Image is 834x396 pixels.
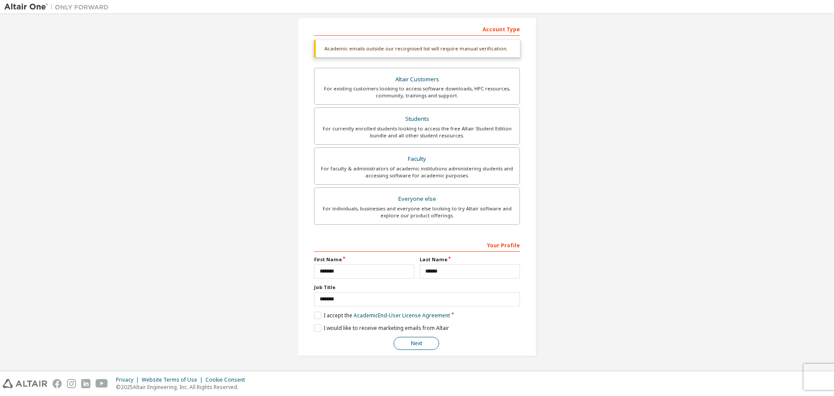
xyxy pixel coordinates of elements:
img: facebook.svg [53,379,62,388]
div: Privacy [116,376,142,383]
div: For existing customers looking to access software downloads, HPC resources, community, trainings ... [320,85,514,99]
img: altair_logo.svg [3,379,47,388]
div: Everyone else [320,193,514,205]
label: I would like to receive marketing emails from Altair [314,324,449,332]
p: © 2025 Altair Engineering, Inc. All Rights Reserved. [116,383,250,391]
label: First Name [314,256,414,263]
img: instagram.svg [67,379,76,388]
div: Academic emails outside our recognised list will require manual verification. [314,40,520,57]
button: Next [394,337,439,350]
img: youtube.svg [96,379,108,388]
a: Academic End-User License Agreement [354,312,450,319]
div: Students [320,113,514,125]
div: Your Profile [314,238,520,252]
div: For currently enrolled students looking to access the free Altair Student Edition bundle and all ... [320,125,514,139]
div: For faculty & administrators of academic institutions administering students and accessing softwa... [320,165,514,179]
img: linkedin.svg [81,379,90,388]
label: Last Name [420,256,520,263]
div: Cookie Consent [205,376,250,383]
div: Altair Customers [320,73,514,86]
div: Website Terms of Use [142,376,205,383]
div: Account Type [314,22,520,36]
img: Altair One [4,3,113,11]
label: I accept the [314,312,450,319]
div: For individuals, businesses and everyone else looking to try Altair software and explore our prod... [320,205,514,219]
label: Job Title [314,284,520,291]
div: Faculty [320,153,514,165]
